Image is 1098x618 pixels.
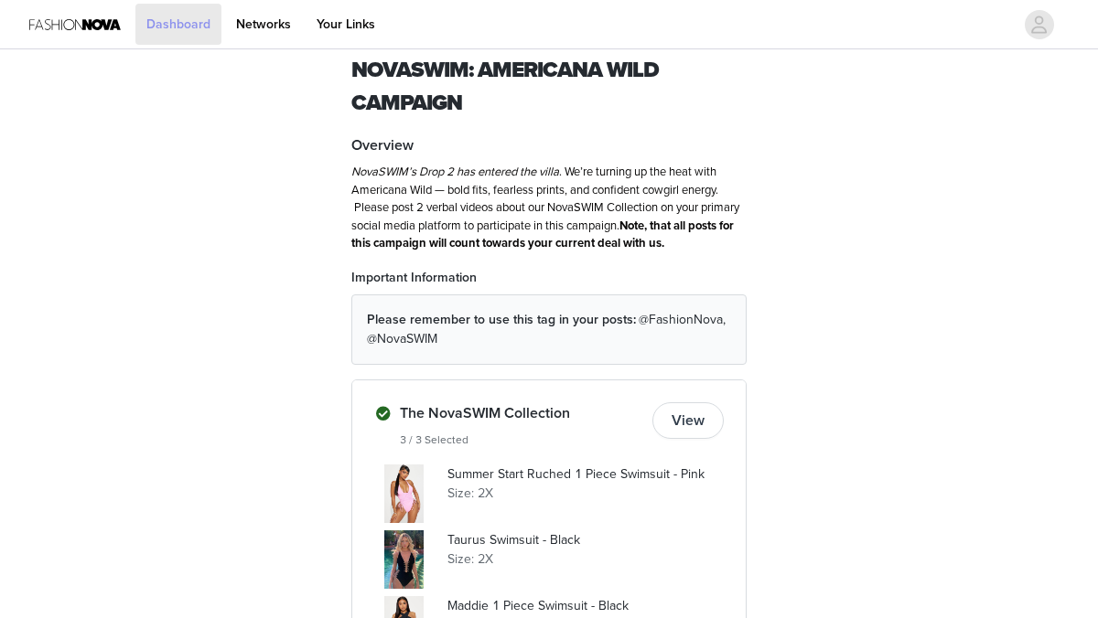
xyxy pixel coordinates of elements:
p: Summer Start Ruched 1 Piece Swimsuit - Pink [447,464,724,484]
p: Taurus Swimsuit - Black [447,530,724,549]
img: Fashion Nova Logo [29,4,121,45]
a: Dashboard [135,4,221,45]
p: Size: 2X [447,484,724,503]
em: NovaSWIM’s Drop 2 has entered the villa [351,165,559,179]
p: Maddie 1 Piece Swimsuit - Black [447,596,724,615]
p: Important Information [351,268,747,287]
p: . We’re turning up the heat with Americana Wild — bold fits, fearless prints, and confident cowgi... [351,164,747,253]
h1: NovaSWIM: Americana Wild Campaign [351,54,747,120]
h5: 3 / 3 Selected [400,432,645,448]
button: View [652,402,724,439]
h4: Overview [351,134,747,156]
p: Size: 2X [447,549,724,569]
a: Networks [225,4,302,45]
span: Please remember to use this tag in your posts: [367,312,636,327]
h4: The NovaSWIM Collection [400,402,645,424]
a: Your Links [306,4,386,45]
div: avatar [1030,10,1048,39]
a: View [652,414,724,429]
